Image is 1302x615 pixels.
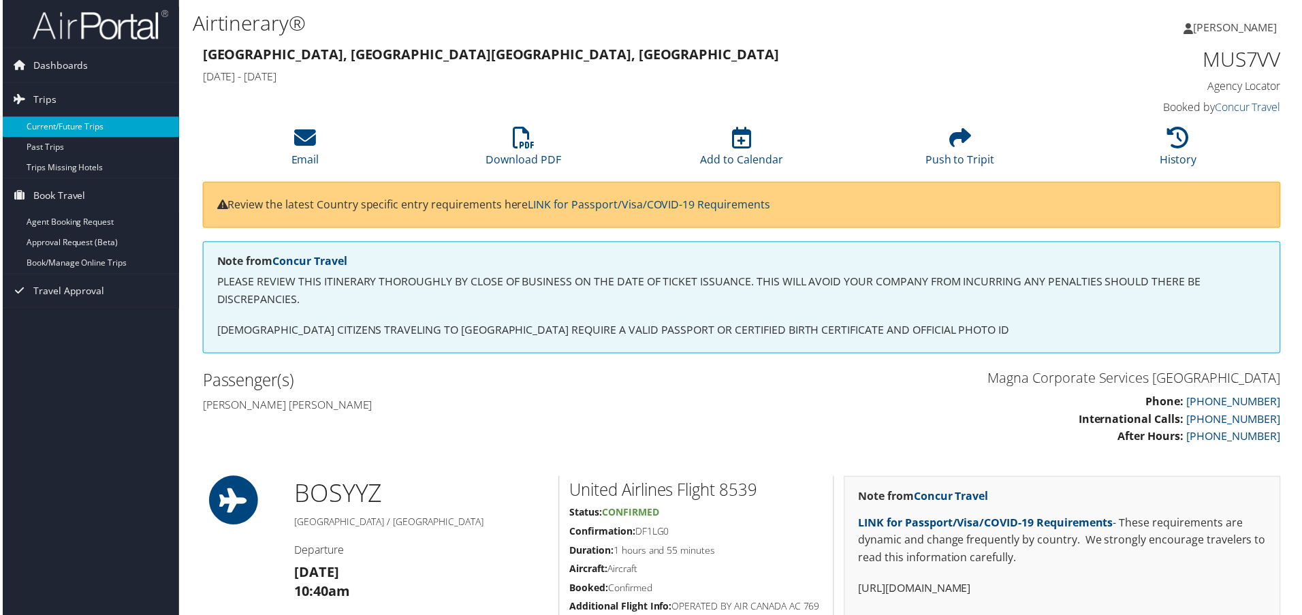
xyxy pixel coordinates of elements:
h4: Agency Locator [1028,79,1284,94]
h5: DF1LG0 [569,527,824,541]
span: Confirmed [602,508,659,521]
strong: [DATE] [293,565,338,584]
strong: Note from [859,490,990,505]
strong: Additional Flight Info: [569,602,672,615]
strong: Note from [215,255,346,270]
span: Dashboards [31,48,86,82]
h1: BOS YYZ [293,478,548,512]
h2: Passenger(s) [201,370,732,394]
h5: Aircraft [569,565,824,578]
a: Concur Travel [271,255,346,270]
strong: 10:40am [293,584,349,603]
strong: Confirmation: [569,527,635,540]
a: LINK for Passport/Visa/COVID-19 Requirements [528,198,771,212]
a: [PERSON_NAME] [1186,7,1294,48]
a: Download PDF [486,135,561,168]
strong: Aircraft: [569,565,607,578]
a: Add to Calendar [701,135,784,168]
h5: [GEOGRAPHIC_DATA] / [GEOGRAPHIC_DATA] [293,518,548,531]
h4: [PERSON_NAME] [PERSON_NAME] [201,399,732,414]
a: Concur Travel [915,490,990,505]
p: [DEMOGRAPHIC_DATA] CITIZENS TRAVELING TO [GEOGRAPHIC_DATA] REQUIRE A VALID PASSPORT OR CERTIFIED ... [215,323,1269,341]
strong: Duration: [569,546,614,559]
a: [PHONE_NUMBER] [1189,430,1284,445]
p: Review the latest Country specific entry requirements here [215,197,1269,215]
a: [PHONE_NUMBER] [1189,413,1284,428]
img: airportal-logo.png [30,9,166,41]
h4: [DATE] - [DATE] [201,69,1008,84]
a: [PHONE_NUMBER] [1189,396,1284,411]
a: Push to Tripit [927,135,996,168]
a: Concur Travel [1218,100,1284,115]
span: Travel Approval [31,275,102,309]
span: [PERSON_NAME] [1196,20,1280,35]
strong: Status: [569,508,602,521]
strong: Phone: [1148,396,1186,411]
h1: Airtinerary® [191,9,926,37]
strong: [GEOGRAPHIC_DATA], [GEOGRAPHIC_DATA] [GEOGRAPHIC_DATA], [GEOGRAPHIC_DATA] [201,45,780,63]
span: Book Travel [31,179,83,213]
a: History [1162,135,1200,168]
strong: After Hours: [1120,430,1186,445]
h3: Magna Corporate Services [GEOGRAPHIC_DATA] [752,370,1284,390]
p: PLEASE REVIEW THIS ITINERARY THOROUGHLY BY CLOSE OF BUSINESS ON THE DATE OF TICKET ISSUANCE. THIS... [215,274,1269,309]
a: LINK for Passport/Visa/COVID-19 Requirements [859,518,1115,533]
p: - These requirements are dynamic and change frequently by country. We strongly encourage traveler... [859,517,1269,569]
strong: Booked: [569,584,608,597]
h2: United Airlines Flight 8539 [569,480,824,503]
h4: Departure [293,545,548,560]
a: Email [290,135,318,168]
span: Trips [31,83,54,117]
p: [URL][DOMAIN_NAME] [859,582,1269,600]
h1: MUS7VV [1028,45,1284,74]
strong: International Calls: [1081,413,1186,428]
h5: Confirmed [569,584,824,597]
h5: 1 hours and 55 minutes [569,546,824,560]
h4: Booked by [1028,100,1284,115]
